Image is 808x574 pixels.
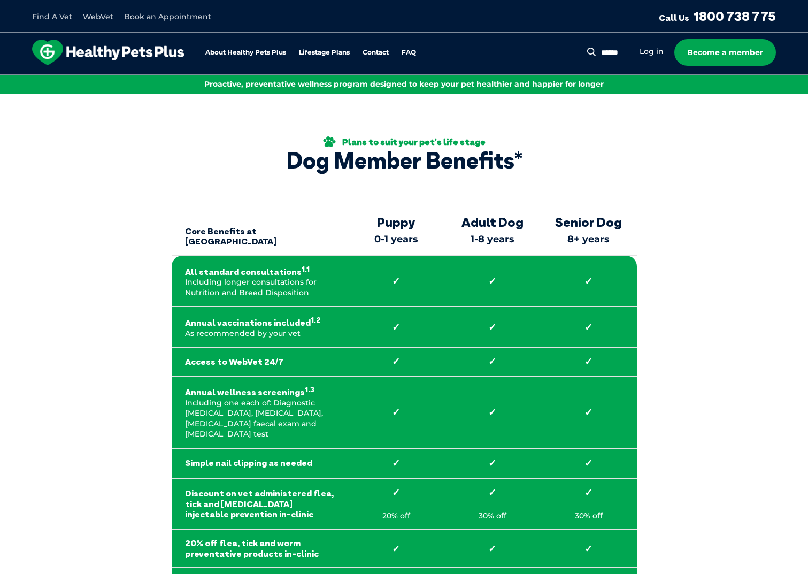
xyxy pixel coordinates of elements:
strong: ✓ [554,543,624,555]
p: 30% off [458,511,527,522]
a: Become a member [674,39,776,66]
strong: Annual vaccinations included [185,315,335,328]
strong: ✓ [458,487,527,499]
strong: Simple nail clipping as needed [185,458,335,468]
strong: 20% off flea, tick and worm preventative products in-clinic [185,538,335,558]
strong: Senior Dog [546,215,632,230]
span: Proactive, preventative wellness program designed to keep your pet healthier and happier for longer [204,79,604,89]
a: Find A Vet [32,12,72,21]
strong: ✓ [361,487,431,499]
a: About Healthy Pets Plus [205,49,286,56]
strong: ✓ [554,275,624,287]
a: WebVet [83,12,113,21]
button: Search [585,47,598,57]
th: 8+ years [541,208,637,256]
strong: Access to WebVet 24/7 [185,357,335,367]
strong: ✓ [458,457,527,469]
th: 1-8 years [444,208,541,256]
strong: ✓ [458,407,527,418]
strong: ✓ [554,407,624,418]
span: Call Us [659,12,689,23]
td: Including longer consultations for Nutrition and Breed Disposition [172,256,348,307]
strong: ✓ [361,543,431,555]
a: Contact [363,49,389,56]
strong: ✓ [554,487,624,499]
th: 0-1 years [348,208,444,256]
strong: ✓ [361,275,431,287]
strong: ✓ [361,356,431,368]
sup: 1.3 [305,385,314,394]
strong: ✓ [554,356,624,368]
strong: ✓ [361,322,431,333]
strong: ✓ [458,275,527,287]
div: Dog Member Benefits* [286,147,522,174]
strong: ✓ [361,407,431,418]
strong: ✓ [361,457,431,469]
img: hpp-logo [32,40,184,65]
p: 30% off [554,511,624,522]
strong: Core Benefits at [GEOGRAPHIC_DATA] [185,216,335,247]
strong: ✓ [458,543,527,555]
p: Including one each of: Diagnostic [MEDICAL_DATA], [MEDICAL_DATA], [MEDICAL_DATA] faecal exam and ... [185,385,335,440]
strong: All standard consultations [185,264,335,278]
strong: Discount on vet administered flea, tick and [MEDICAL_DATA] injectable prevention in-clinic [185,488,335,519]
strong: ✓ [458,322,527,333]
sup: 1.2 [311,316,321,324]
sup: 1.1 [302,265,310,273]
div: Plans to suit your pet's life stage [286,136,522,147]
a: Log in [640,47,664,57]
strong: Annual wellness screenings [185,385,335,398]
strong: Puppy [353,215,439,230]
strong: Adult Dog [450,215,535,230]
a: Call Us1800 738 775 [659,8,776,24]
a: Lifestage Plans [299,49,350,56]
a: FAQ [402,49,416,56]
td: As recommended by your vet [172,307,348,347]
strong: ✓ [554,457,624,469]
img: Plans to suit your pet's life stage [323,136,336,147]
strong: ✓ [554,322,624,333]
a: Book an Appointment [124,12,211,21]
p: 20% off [361,511,431,522]
strong: ✓ [458,356,527,368]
